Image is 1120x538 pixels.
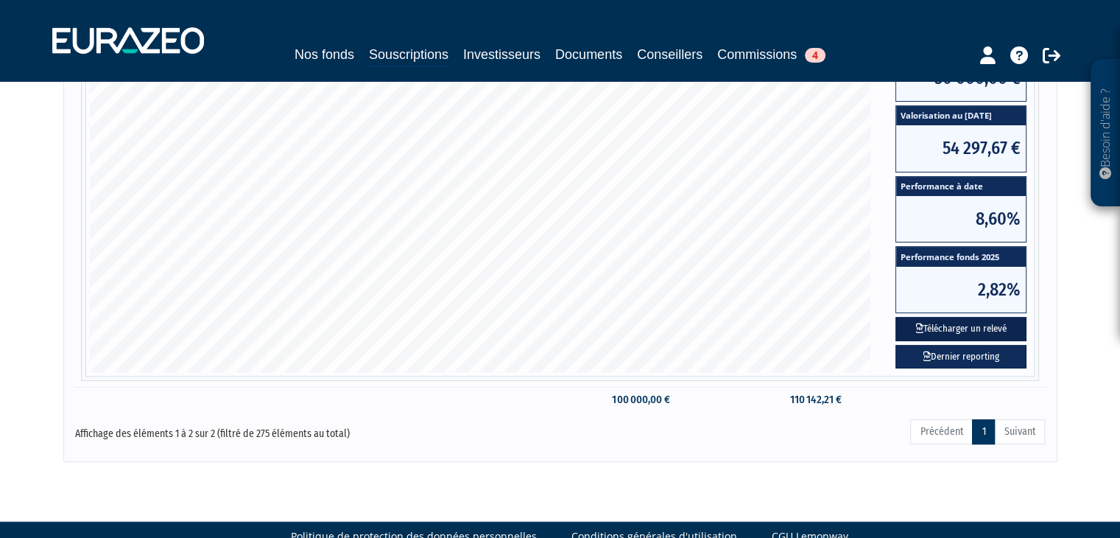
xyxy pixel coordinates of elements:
a: Dernier reporting [895,345,1026,369]
span: 2,82% [896,267,1026,312]
img: 1732889491-logotype_eurazeo_blanc_rvb.png [52,27,204,54]
a: 1 [972,419,995,444]
td: 110 142,21 € [771,387,850,413]
button: Télécharger un relevé [895,317,1026,341]
p: Besoin d'aide ? [1097,67,1114,200]
span: 54 297,67 € [896,125,1026,171]
span: 8,60% [896,196,1026,242]
a: Conseillers [637,44,702,65]
span: 4 [805,48,825,63]
a: Investisseurs [463,44,540,65]
span: Performance à date [896,177,1026,197]
a: Commissions4 [717,44,825,65]
a: Nos fonds [295,44,354,65]
a: Souscriptions [369,44,448,67]
div: Affichage des éléments 1 à 2 sur 2 (filtré de 275 éléments au total) [75,418,467,441]
span: Valorisation au [DATE] [896,106,1026,126]
span: Performance fonds 2025 [896,247,1026,267]
a: Documents [555,44,622,65]
td: 100 000,00 € [591,387,677,413]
